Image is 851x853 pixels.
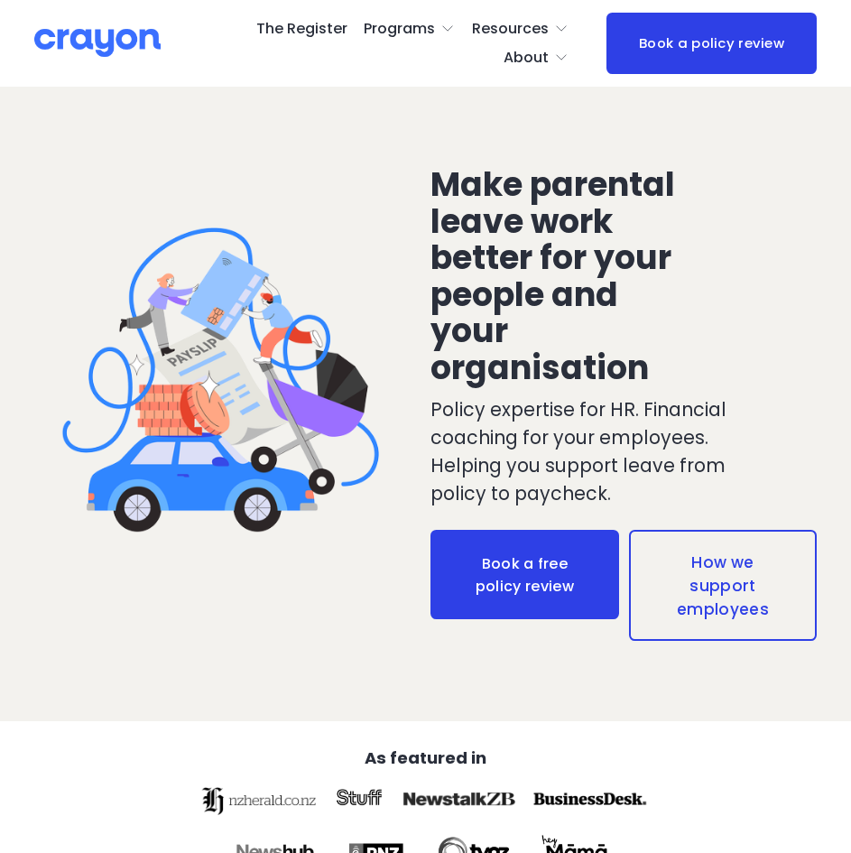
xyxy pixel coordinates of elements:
[364,16,435,42] span: Programs
[365,746,486,769] strong: As featured in
[629,530,818,641] a: How we support employees
[364,14,455,43] a: folder dropdown
[256,14,347,43] a: The Register
[34,27,161,59] img: Crayon
[504,45,549,71] span: About
[430,396,751,507] p: Policy expertise for HR. Financial coaching for your employees. Helping you support leave from po...
[606,13,817,74] a: Book a policy review
[430,530,619,619] a: Book a free policy review
[430,162,682,391] span: Make parental leave work better for your people and your organisation
[472,16,549,42] span: Resources
[472,14,569,43] a: folder dropdown
[504,43,569,72] a: folder dropdown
